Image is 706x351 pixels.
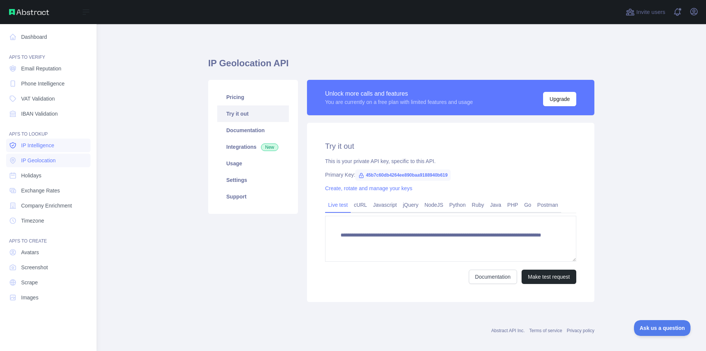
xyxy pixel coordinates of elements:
a: IP Geolocation [6,154,91,167]
a: IP Intelligence [6,139,91,152]
a: Avatars [6,246,91,259]
a: Ruby [469,199,487,211]
h1: IP Geolocation API [208,57,594,75]
a: cURL [351,199,370,211]
span: New [261,143,278,151]
a: Dashboard [6,30,91,44]
span: Email Reputation [21,65,61,72]
a: Integrations New [217,139,289,155]
h2: Try it out [325,141,576,151]
a: NodeJS [421,199,446,211]
button: Make test request [522,270,576,284]
div: Primary Key: [325,171,576,179]
a: Documentation [469,270,517,284]
div: This is your private API key, specific to this API. [325,157,576,165]
span: 45b7c60db4264ee890baa9188940b619 [355,169,451,181]
a: Try it out [217,105,289,122]
a: PHP [504,199,521,211]
iframe: Toggle Customer Support [634,320,691,336]
span: Holidays [21,172,41,179]
a: Pricing [217,89,289,105]
a: Company Enrichment [6,199,91,212]
a: Usage [217,155,289,172]
div: API'S TO CREATE [6,229,91,244]
a: Phone Intelligence [6,77,91,90]
a: Scrape [6,276,91,289]
span: Company Enrichment [21,202,72,209]
a: Support [217,188,289,205]
span: Scrape [21,279,38,286]
a: Privacy policy [567,328,594,333]
a: Go [521,199,534,211]
a: jQuery [400,199,421,211]
span: IBAN Validation [21,110,58,118]
a: Email Reputation [6,62,91,75]
a: Screenshot [6,261,91,274]
span: Exchange Rates [21,187,60,194]
a: Javascript [370,199,400,211]
a: Abstract API Inc. [491,328,525,333]
a: Terms of service [529,328,562,333]
a: Documentation [217,122,289,139]
a: Postman [534,199,561,211]
button: Upgrade [543,92,576,106]
span: Invite users [636,8,665,17]
a: Create, rotate and manage your keys [325,185,412,191]
span: Phone Intelligence [21,80,64,87]
span: Images [21,294,38,301]
span: Timezone [21,217,44,224]
a: Exchange Rates [6,184,91,197]
a: Java [487,199,505,211]
a: IBAN Validation [6,107,91,121]
div: Unlock more calls and features [325,89,473,98]
div: You are currently on a free plan with limited features and usage [325,98,473,106]
span: IP Intelligence [21,142,54,149]
span: IP Geolocation [21,157,56,164]
span: VAT Validation [21,95,55,102]
button: Invite users [624,6,667,18]
a: Live test [325,199,351,211]
a: Holidays [6,169,91,182]
div: API'S TO VERIFY [6,45,91,60]
span: Avatars [21,249,39,256]
a: VAT Validation [6,92,91,105]
img: Abstract API [9,9,49,15]
a: Images [6,291,91,304]
a: Timezone [6,214,91,227]
div: API'S TO LOOKUP [6,122,91,137]
a: Python [446,199,469,211]
span: Screenshot [21,264,48,271]
a: Settings [217,172,289,188]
